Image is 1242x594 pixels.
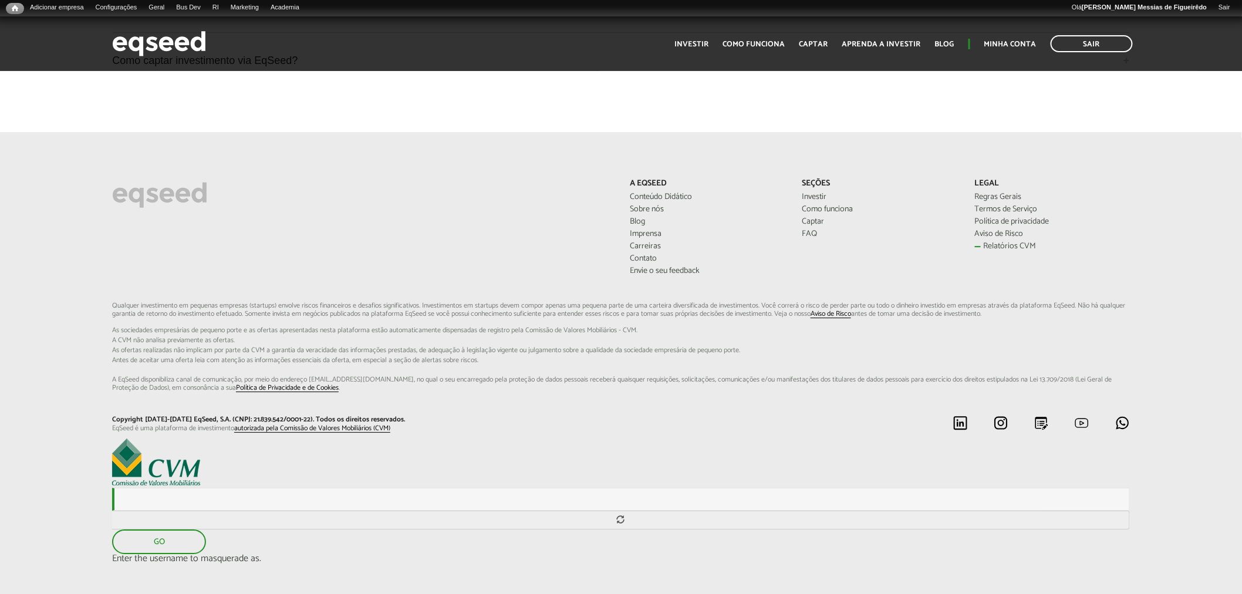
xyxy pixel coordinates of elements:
a: Aviso de Risco [975,230,1130,238]
a: Investir [675,41,709,48]
img: whatsapp.svg [1115,416,1130,430]
a: autorizada pela Comissão de Valores Mobiliários (CVM) [234,425,390,433]
p: Qualquer investimento em pequenas empresas (startups) envolve riscos financeiros e desafios signi... [112,302,1129,392]
a: Início [6,3,24,14]
p: Legal [975,179,1130,189]
span: As sociedades empresárias de pequeno porte e as ofertas apresentadas nesta plataforma estão aut... [112,327,1129,334]
p: Copyright [DATE]-[DATE] EqSeed, S.A. (CNPJ: 21.839.542/0001-22). Todos os direitos reservados. [112,416,612,424]
a: Sobre nós [630,205,785,214]
a: Configurações [90,3,143,12]
div: Enter the username to masquerade as. [112,554,1129,563]
span: Antes de aceitar uma oferta leia com atenção as informações essenciais da oferta, em especial... [112,357,1129,364]
a: Sair [1213,3,1236,12]
a: Envie o seu feedback [630,267,785,275]
a: Contato [630,255,785,263]
img: EqSeed Logo [112,179,207,211]
a: Regras Gerais [975,193,1130,201]
a: Bus Dev [170,3,207,12]
a: Blog [630,218,785,226]
a: Academia [265,3,305,12]
a: Carreiras [630,242,785,251]
img: blog.svg [1034,416,1049,430]
img: linkedin.svg [953,416,968,430]
strong: [PERSON_NAME] Messias de Figueirêdo [1082,4,1207,11]
a: Política de privacidade [975,218,1130,226]
a: Geral [143,3,170,12]
a: Termos de Serviço [975,205,1130,214]
p: EqSeed é uma plataforma de investimento [112,424,612,433]
span: Início [12,4,18,12]
a: Aviso de Risco [811,310,851,318]
a: Relatórios CVM [975,242,1130,251]
a: FAQ [802,230,957,238]
a: Adicionar empresa [24,3,90,12]
a: Imprensa [630,230,785,238]
a: Conteúdo Didático [630,193,785,201]
p: A EqSeed [630,179,785,189]
a: Como funciona [802,205,957,214]
img: instagram.svg [994,416,1008,430]
img: EqSeed é uma plataforma de investimento autorizada pela Comissão de Valores Mobiliários (CVM) [112,438,200,485]
a: Investir [802,193,957,201]
a: Olá[PERSON_NAME] Messias de Figueirêdo [1066,3,1213,12]
img: EqSeed [112,28,206,59]
a: Política de Privacidade e de Cookies [236,384,339,392]
span: As ofertas realizadas não implicam por parte da CVM a garantia da veracidade das informações p... [112,347,1129,354]
a: Marketing [225,3,265,12]
a: Blog [935,41,954,48]
img: youtube.svg [1075,416,1089,430]
a: Captar [802,218,957,226]
a: Sair [1051,35,1133,52]
a: Como funciona [723,41,785,48]
p: Seções [802,179,957,189]
button: Go [112,529,206,554]
a: Aprenda a investir [842,41,921,48]
a: Minha conta [984,41,1037,48]
a: RI [207,3,225,12]
span: A CVM não analisa previamente as ofertas. [112,337,1129,344]
a: Captar [799,41,828,48]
